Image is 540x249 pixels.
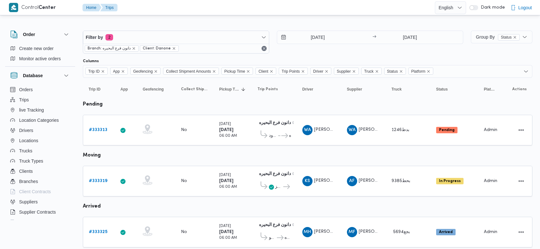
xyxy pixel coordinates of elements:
span: [PERSON_NAME] ال[PERSON_NAME] [314,230,392,234]
button: remove selected entity [132,47,136,50]
button: Logout [508,1,535,14]
b: moving [83,153,101,158]
small: 02:02 PM [292,172,310,176]
span: بدط1246 [392,128,409,132]
button: Database [10,72,70,79]
span: Dark mode [478,5,505,10]
span: Pickup Time [221,68,253,75]
small: 02:02 PM [292,223,310,227]
span: [PERSON_NAME] [359,179,395,183]
div: Wlaid Ahmad Mahmood Alamsairi [347,125,357,135]
span: Client Contracts [19,188,51,195]
button: Actions [516,176,526,186]
span: Branch: دانون فرع البحيره [88,46,131,51]
span: Admin [484,230,497,234]
button: Orders [8,84,73,95]
button: Devices [8,217,73,227]
button: Remove Supplier from selection in this group [352,70,356,73]
div: Ahmad Faroq Ahmad Jab Allah [347,176,357,186]
button: Locations [8,135,73,146]
span: Collect Shipment Amounts [181,87,208,92]
button: Client Contracts [8,187,73,197]
b: Arrived [439,230,453,234]
span: 5694بجع [393,230,410,234]
span: Trip Points [282,68,300,75]
span: Supplier [337,68,351,75]
button: Remove Truck from selection in this group [375,70,379,73]
button: Suppliers [8,197,73,207]
span: Status [384,68,406,75]
img: X8yXhbKr1z7QwAAAABJRU5ErkJggg== [9,3,18,12]
span: [PERSON_NAME] [PERSON_NAME] [359,230,433,234]
span: Truck [392,87,402,92]
small: 06:00 AM [219,185,237,189]
button: Actions [516,125,526,135]
span: Driver [313,68,323,75]
input: Press the down key to open a popover containing a calendar. [378,31,442,44]
span: Create new order [19,45,54,52]
span: Status [387,68,398,75]
span: WA [304,125,311,135]
div: No [181,229,187,235]
span: Truck [361,68,382,75]
span: KS [305,176,310,186]
label: Columns [83,59,99,64]
span: Platform [408,68,434,75]
span: Admin [484,128,497,132]
span: Pickup Time [224,68,245,75]
span: [PERSON_NAME] [314,128,350,132]
span: Geofencing [130,68,161,75]
a: #333313 [89,126,107,134]
b: دانون فرع البحيره [259,172,291,176]
b: [DATE] [219,179,234,183]
small: [DATE] [219,224,231,228]
h3: Order [23,31,35,38]
span: دانون فرع البحيره [289,132,291,140]
button: Remove Client from selection in this group [270,70,273,73]
a: #333325 [89,228,107,236]
div: Database [5,84,75,223]
button: Create new order [8,43,73,54]
span: Orders [19,86,33,93]
button: Supplier [344,84,383,94]
button: Home [83,4,102,11]
b: # 333325 [89,230,107,234]
span: Suppliers [19,198,38,206]
span: [PERSON_NAME] [359,128,395,132]
button: Remove Geofencing from selection in this group [154,70,158,73]
span: MH [304,227,311,237]
button: Geofencing [140,84,172,94]
small: 06:00 AM [219,134,237,138]
b: # 333319 [89,179,107,183]
button: Remove App from selection in this group [121,70,125,73]
span: Arrived [436,229,456,235]
span: Trips [19,96,29,104]
button: Truck [389,84,427,94]
b: pending [83,102,103,107]
span: مركز إدكو [269,234,276,242]
span: Driver [302,87,313,92]
button: Remove Platform from selection in this group [427,70,430,73]
span: بحط9385 [392,179,410,183]
b: Pending [439,128,455,132]
button: Monitor active orders [8,54,73,64]
span: Supplier [334,68,359,75]
span: Driver [310,68,331,75]
button: Remove Driver from selection in this group [325,70,328,73]
span: Client: Danone [140,45,179,52]
button: Filter by2 active filters [83,31,269,44]
span: Devices [19,218,35,226]
b: In Progress [439,179,461,183]
span: Location Categories [19,116,59,124]
small: 06:00 AM [219,236,237,240]
button: Trip ID [86,84,112,94]
span: live Tracking [19,106,44,114]
button: Actions [516,227,526,237]
span: Status [436,87,448,92]
span: Supplier Contracts [19,208,56,216]
span: App [113,68,120,75]
span: Geofencing [143,87,164,92]
span: Actions [512,87,527,92]
div: Mahmood Hamdi Qtb Alsaid Ghanm [302,227,313,237]
span: Branch: دانون فرع البحيره [85,45,139,52]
